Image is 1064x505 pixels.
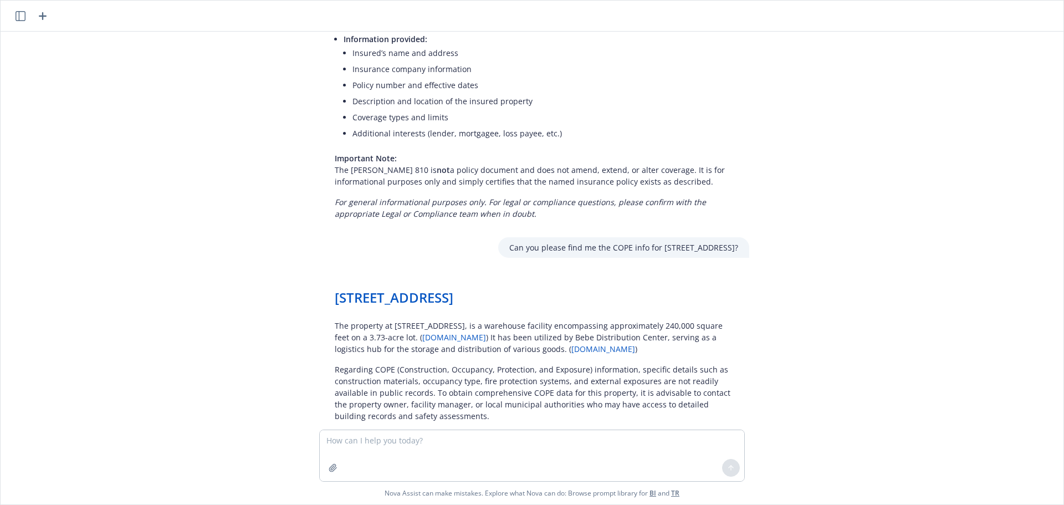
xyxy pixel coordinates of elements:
a: TR [671,488,679,498]
li: Coverage types and limits [352,109,738,125]
a: [DOMAIN_NAME] [571,344,635,354]
em: For general informational purposes only. For legal or compliance questions, please confirm with t... [335,197,706,219]
p: Regarding COPE (Construction, Occupancy, Protection, and Exposure) information, specific details ... [335,364,738,422]
li: Policy number and effective dates [352,77,738,93]
span: Information provided: [344,34,427,44]
a: [STREET_ADDRESS] [335,288,453,307]
a: BI [649,488,656,498]
li: Insurance company information [352,61,738,77]
p: The [PERSON_NAME] 810 is a policy document and does not amend, extend, or alter coverage. It is f... [335,152,738,187]
li: Additional interests (lender, mortgagee, loss payee, etc.) [352,125,738,141]
span: not [437,165,450,175]
span: Important Note: [335,153,397,164]
p: Can you please find me the COPE info for [STREET_ADDRESS]? [509,242,738,253]
a: [DOMAIN_NAME] [422,332,486,343]
p: The property at [STREET_ADDRESS], is a warehouse facility encompassing approximately 240,000 squa... [335,320,738,355]
span: Nova Assist can make mistakes. Explore what Nova can do: Browse prompt library for and [385,482,679,504]
li: Insured’s name and address [352,45,738,61]
li: Description and location of the insured property [352,93,738,109]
